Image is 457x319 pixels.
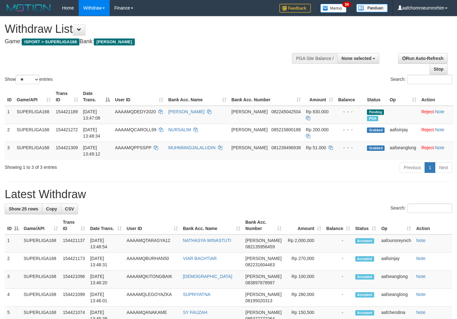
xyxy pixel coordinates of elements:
input: Search: [408,204,452,213]
div: - - - [338,109,362,115]
td: [DATE] 13:48:31 [88,253,124,271]
td: SUPERLIGA168 [21,289,60,307]
span: Accepted [355,238,374,244]
a: 1 [425,162,435,173]
td: - [324,271,353,289]
th: ID: activate to sort column descending [5,216,21,234]
span: ISPORT > SUPERLIGA168 [22,38,79,45]
span: Copy [46,206,57,211]
a: Reject [421,127,434,132]
th: Trans ID: activate to sort column ascending [53,88,81,106]
th: Action [414,216,452,234]
span: [PERSON_NAME] [94,38,134,45]
label: Search: [391,204,452,213]
td: [DATE] 13:46:20 [88,271,124,289]
img: Feedback.jpg [279,4,311,13]
span: Marked by aafounsreynich [367,116,378,121]
span: [PERSON_NAME] [231,145,268,150]
th: Status: activate to sort column ascending [353,216,379,234]
span: AAAAMQCAROLL99 [115,127,157,132]
td: 154421173 [60,253,88,271]
span: AAAAMQDEDY2020 [115,109,156,114]
td: Rp 270,000 [284,253,324,271]
select: Showentries [16,75,39,84]
td: · [419,106,454,124]
th: User ID: activate to sort column ascending [124,216,180,234]
span: [PERSON_NAME] [245,238,282,243]
span: Copy 082245042504 to clipboard [271,109,301,114]
td: 154421137 [60,234,88,253]
th: Status [364,88,387,106]
a: Note [435,145,444,150]
th: Game/API: activate to sort column ascending [14,88,53,106]
td: [DATE] 13:48:54 [88,234,124,253]
span: Copy 08195020313 to clipboard [245,298,272,303]
td: SUPERLIGA168 [21,234,60,253]
span: [DATE] 13:49:12 [83,145,100,157]
td: AAAAMQBURHAN50 [124,253,180,271]
td: 1 [5,234,21,253]
th: Game/API: activate to sort column ascending [21,216,60,234]
td: SUPERLIGA168 [21,271,60,289]
td: [DATE] 13:46:01 [88,289,124,307]
a: NATHASYA WINASTUTI [183,238,231,243]
th: Op: activate to sort column ascending [387,88,419,106]
div: - - - [338,127,362,133]
input: Search: [408,75,452,84]
button: None selected [337,53,379,64]
td: AAAAMQKITONGBAIK [124,271,180,289]
span: [PERSON_NAME] [245,274,282,279]
td: 3 [5,142,14,160]
a: SY FAUZAH [183,310,208,315]
a: Note [416,256,426,261]
th: Action [419,88,454,106]
td: aafseanglong [379,289,414,307]
span: CSV [65,206,74,211]
span: Grabbed [367,145,385,151]
label: Show entries [5,75,53,84]
a: Reject [421,109,434,114]
span: Copy 085215800188 to clipboard [271,127,301,132]
a: Show 25 rows [5,204,42,214]
a: Note [416,274,426,279]
td: 2 [5,253,21,271]
td: aafisinjay [387,124,419,142]
span: Copy 082231604463 to clipboard [245,262,275,267]
img: MOTION_logo.png [5,3,53,13]
th: Amount: activate to sort column ascending [284,216,324,234]
span: [PERSON_NAME] [231,109,268,114]
span: [PERSON_NAME] [245,310,282,315]
th: Bank Acc. Name: activate to sort column ascending [180,216,243,234]
th: Date Trans.: activate to sort column ascending [88,216,124,234]
span: Copy 082135956459 to clipboard [245,244,275,249]
td: Rp 280,000 [284,289,324,307]
span: AAAAMQPPSSPP [115,145,151,150]
td: aafseanglong [379,271,414,289]
td: Rp 2,000,000 [284,234,324,253]
a: Note [416,292,426,297]
span: Pending [367,109,384,115]
a: Stop [430,64,448,74]
a: Note [435,109,444,114]
td: aafisinjay [379,253,414,271]
td: SUPERLIGA168 [14,124,53,142]
a: Run Auto-Refresh [398,53,448,64]
td: AAAAMQLEGOYAZKA [124,289,180,307]
td: 4 [5,289,21,307]
th: Amount: activate to sort column ascending [303,88,336,106]
label: Search: [391,75,452,84]
td: SUPERLIGA168 [21,253,60,271]
th: Bank Acc. Number: activate to sort column ascending [229,88,303,106]
td: SUPERLIGA168 [14,142,53,160]
span: Accepted [355,274,374,280]
td: 2 [5,124,14,142]
a: [PERSON_NAME] [168,109,204,114]
span: Rp 51.000 [306,145,326,150]
a: Copy [42,204,61,214]
span: 154421189 [56,109,78,114]
th: Op: activate to sort column ascending [379,216,414,234]
div: Showing 1 to 3 of 3 entries [5,162,186,170]
th: ID [5,88,14,106]
a: Reject [421,145,434,150]
td: 154421096 [60,271,88,289]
